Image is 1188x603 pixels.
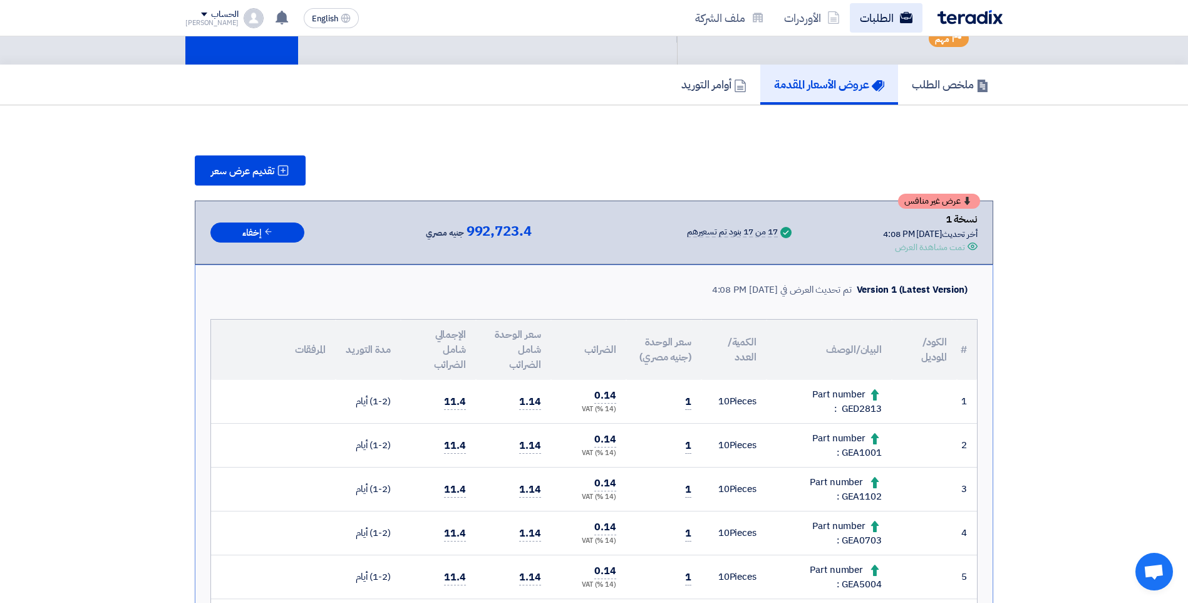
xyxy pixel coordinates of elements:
[957,320,977,380] th: #
[626,320,701,380] th: سعر الوحدة (جنيه مصري)
[594,520,616,535] span: 0.14
[210,223,304,243] button: إخفاء
[594,432,616,448] span: 0.14
[519,394,541,410] span: 1.14
[195,155,306,186] button: تقديم عرض سعر
[883,211,978,228] div: نسخة 1
[594,476,616,491] span: 0.14
[519,482,541,498] span: 1.14
[336,380,401,424] td: (1-2) أيام
[561,492,616,503] div: (14 %) VAT
[476,320,551,380] th: سعر الوحدة شامل الضرائب
[444,438,466,454] span: 11.4
[685,482,691,498] span: 1
[561,580,616,590] div: (14 %) VAT
[935,33,949,45] span: مهم
[774,77,884,92] h5: عروض الأسعار المقدمة
[718,526,730,540] span: 10
[777,563,882,591] div: Part number : GEA5004
[211,320,336,380] th: المرفقات
[336,511,401,555] td: (1-2) أيام
[898,65,1003,105] a: ملخص الطلب
[444,570,466,585] span: 11.4
[444,526,466,542] span: 11.4
[937,10,1003,24] img: Teradix logo
[701,320,767,380] th: الكمية/العدد
[185,19,239,26] div: [PERSON_NAME]
[211,166,274,176] span: تقديم عرض سعر
[681,77,746,92] h5: أوامر التوريد
[467,224,532,239] span: 992,723.4
[850,3,922,33] a: الطلبات
[685,438,691,454] span: 1
[701,511,767,555] td: Pieces
[304,8,359,28] button: English
[895,241,965,254] div: تمت مشاهدة العرض
[857,283,968,297] div: Version 1 (Latest Version)
[701,468,767,511] td: Pieces
[777,387,882,416] div: Part number : GED2813
[444,482,466,498] span: 11.4
[519,570,541,585] span: 1.14
[336,468,401,511] td: (1-2) أيام
[912,77,989,92] h5: ملخص الطلب
[594,564,616,579] span: 0.14
[718,394,730,408] span: 10
[777,475,882,503] div: Part number : GEA1102
[685,394,691,410] span: 1
[957,424,977,468] td: 2
[718,570,730,584] span: 10
[561,404,616,415] div: (14 %) VAT
[957,511,977,555] td: 4
[904,197,961,206] span: عرض غير منافس
[701,555,767,599] td: Pieces
[561,448,616,459] div: (14 %) VAT
[444,394,466,410] span: 11.4
[561,536,616,547] div: (14 %) VAT
[701,380,767,424] td: Pieces
[767,320,892,380] th: البيان/الوصف
[718,438,730,452] span: 10
[774,3,850,33] a: الأوردرات
[685,570,691,585] span: 1
[701,424,767,468] td: Pieces
[777,519,882,547] div: Part number : GEA0703
[519,526,541,542] span: 1.14
[336,320,401,380] th: مدة التوريد
[892,320,957,380] th: الكود/الموديل
[685,3,774,33] a: ملف الشركة
[336,555,401,599] td: (1-2) أيام
[426,226,463,241] span: جنيه مصري
[957,555,977,599] td: 5
[594,388,616,404] span: 0.14
[777,431,882,459] div: Part number : GEA1001
[760,65,898,105] a: عروض الأسعار المقدمة
[244,8,264,28] img: profile_test.png
[712,283,852,297] div: تم تحديث العرض في [DATE] 4:08 PM
[668,65,760,105] a: أوامر التوريد
[1135,553,1173,590] div: Open chat
[519,438,541,454] span: 1.14
[883,228,978,241] div: أخر تحديث [DATE] 4:08 PM
[312,14,338,23] span: English
[401,320,476,380] th: الإجمالي شامل الضرائب
[211,9,238,20] div: الحساب
[957,380,977,424] td: 1
[685,526,691,542] span: 1
[718,482,730,496] span: 10
[551,320,626,380] th: الضرائب
[336,424,401,468] td: (1-2) أيام
[957,468,977,511] td: 3
[687,228,778,238] div: 17 من 17 بنود تم تسعيرهم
